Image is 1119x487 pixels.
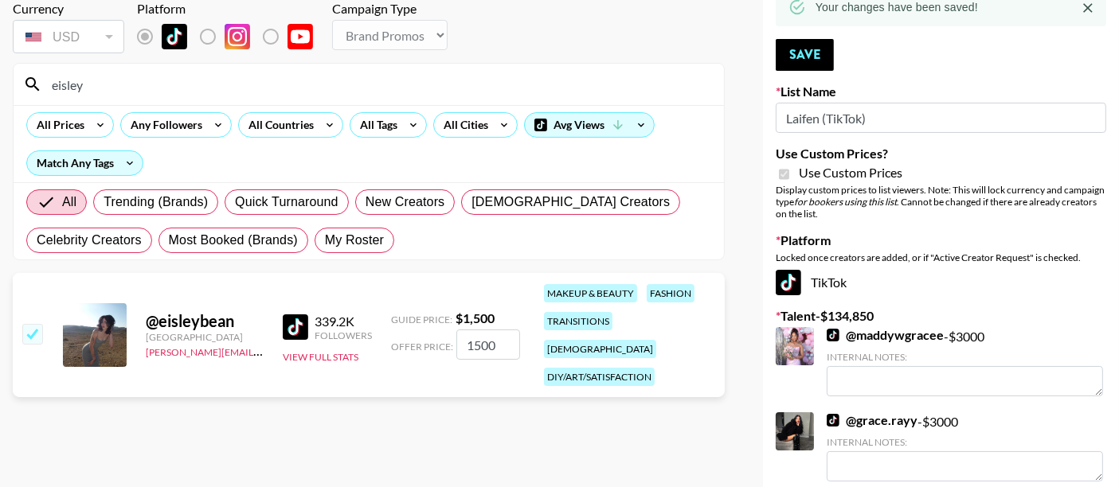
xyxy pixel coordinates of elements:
[27,113,88,137] div: All Prices
[799,165,902,181] span: Use Custom Prices
[776,251,1106,263] div: Locked once creators are added, or if "Active Creator Request" is checked.
[434,113,491,137] div: All Cities
[776,270,801,295] img: TikTok
[776,232,1106,248] label: Platform
[544,340,656,358] div: [DEMOGRAPHIC_DATA]
[647,284,694,302] div: fashion
[350,113,401,137] div: All Tags
[776,270,1106,295] div: TikTok
[827,414,839,427] img: TikTok
[827,412,918,428] a: @grace.rayy
[827,412,1103,481] div: - $ 3000
[121,113,205,137] div: Any Followers
[456,329,520,360] input: 1,500
[471,193,670,212] span: [DEMOGRAPHIC_DATA] Creators
[544,312,612,330] div: transitions
[146,343,381,358] a: [PERSON_NAME][EMAIL_ADDRESS][DOMAIN_NAME]
[776,146,1106,162] label: Use Custom Prices?
[235,193,338,212] span: Quick Turnaround
[366,193,445,212] span: New Creators
[391,314,452,325] span: Guide Price:
[283,314,308,340] img: TikTok
[42,72,714,97] input: Search by User Name
[827,351,1103,363] div: Internal Notes:
[225,24,250,49] img: Instagram
[827,327,1103,396] div: - $ 3000
[16,23,121,51] div: USD
[315,314,372,329] div: 339.2K
[239,113,317,137] div: All Countries
[827,327,944,343] a: @maddywgracee
[37,231,142,250] span: Celebrity Creators
[137,1,326,17] div: Platform
[288,24,313,49] img: YouTube
[162,24,187,49] img: TikTok
[827,329,839,341] img: TikTok
[332,1,448,17] div: Campaign Type
[315,329,372,341] div: Followers
[325,231,384,250] span: My Roster
[794,196,897,208] em: for bookers using this list
[104,193,208,212] span: Trending (Brands)
[13,1,124,17] div: Currency
[62,193,76,212] span: All
[283,351,358,363] button: View Full Stats
[169,231,298,250] span: Most Booked (Brands)
[391,341,453,353] span: Offer Price:
[776,308,1106,324] label: Talent - $ 134,850
[146,311,264,331] div: @ eisleybean
[525,113,654,137] div: Avg Views
[827,436,1103,448] div: Internal Notes:
[776,39,834,71] button: Save
[146,331,264,343] div: [GEOGRAPHIC_DATA]
[137,20,326,53] div: List locked to TikTok.
[776,84,1106,99] label: List Name
[27,151,143,175] div: Match Any Tags
[13,17,124,56] div: Currency is locked to USD
[456,310,495,325] strong: $ 1,500
[544,284,637,302] div: makeup & beauty
[544,368,655,386] div: diy/art/satisfaction
[776,184,1106,220] div: Display custom prices to list viewers. Note: This will lock currency and campaign type . Cannot b...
